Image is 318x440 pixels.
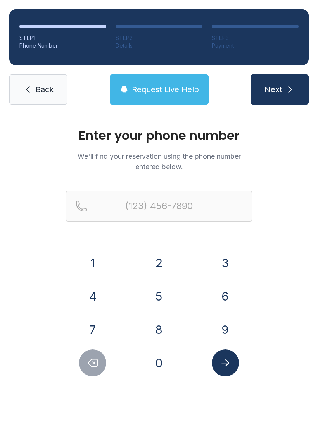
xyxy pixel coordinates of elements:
[66,191,252,222] input: Reservation phone number
[132,84,199,95] span: Request Live Help
[19,42,106,50] div: Phone Number
[145,316,173,343] button: 8
[212,249,239,277] button: 3
[212,316,239,343] button: 9
[116,34,202,42] div: STEP 2
[212,349,239,376] button: Submit lookup form
[264,84,282,95] span: Next
[145,349,173,376] button: 0
[19,34,106,42] div: STEP 1
[145,283,173,310] button: 5
[79,283,106,310] button: 4
[145,249,173,277] button: 2
[212,42,299,50] div: Payment
[66,151,252,172] p: We'll find your reservation using the phone number entered below.
[36,84,54,95] span: Back
[212,283,239,310] button: 6
[212,34,299,42] div: STEP 3
[79,349,106,376] button: Delete number
[79,316,106,343] button: 7
[66,129,252,142] h1: Enter your phone number
[79,249,106,277] button: 1
[116,42,202,50] div: Details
